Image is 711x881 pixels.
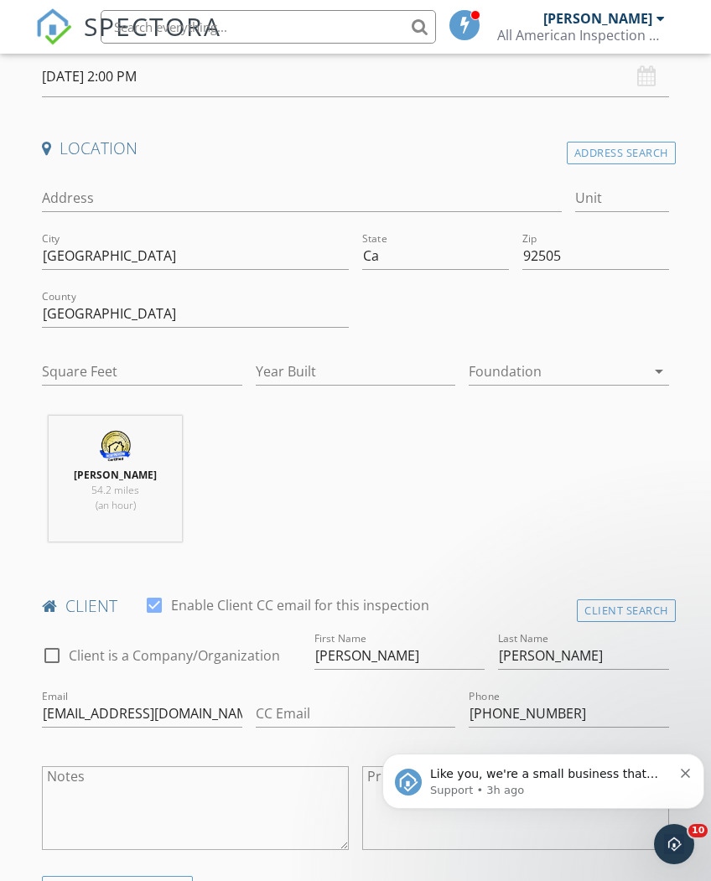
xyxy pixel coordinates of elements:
[577,599,676,622] div: Client Search
[649,361,669,381] i: arrow_drop_down
[54,65,297,80] p: Message from Support, sent 3h ago
[305,46,316,60] button: Dismiss notification
[376,718,711,836] iframe: Intercom notifications message
[69,647,280,664] label: Client is a Company/Organization
[35,23,221,58] a: SPECTORA
[654,824,694,864] iframe: Intercom live chat
[42,137,668,159] h4: Location
[171,597,429,614] label: Enable Client CC email for this inspection
[497,27,665,44] div: All American Inspection Services
[74,468,157,482] strong: [PERSON_NAME]
[101,10,436,44] input: Search everything...
[96,498,136,512] span: (an hour)
[54,49,291,129] span: Like you, we're a small business that relies on reviews to grow. If you have a few minutes, we'd ...
[42,56,668,97] input: Select date
[543,10,652,27] div: [PERSON_NAME]
[91,483,139,497] span: 54.2 miles
[35,8,72,45] img: The Best Home Inspection Software - Spectora
[688,824,708,837] span: 10
[567,142,676,164] div: Address Search
[42,595,668,617] h4: client
[99,429,132,463] img: internachicertifiedbluegoldlogo1545240140_.png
